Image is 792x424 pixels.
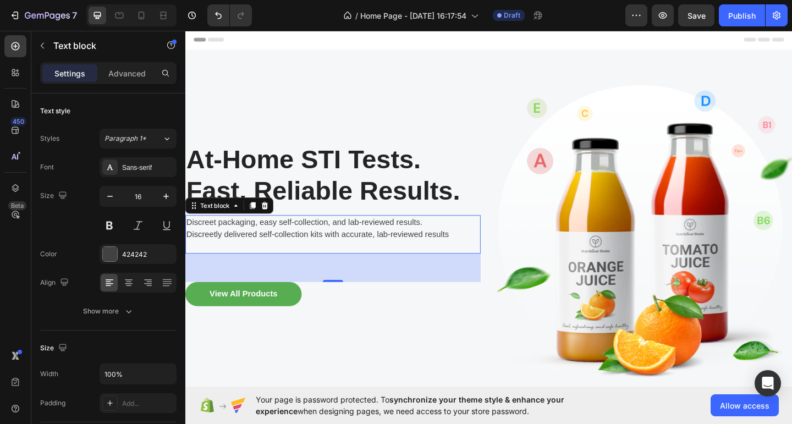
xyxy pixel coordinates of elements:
span: Home Page - [DATE] 16:17:54 [360,10,466,21]
div: Color [40,249,57,259]
span: Allow access [720,400,769,411]
div: Sans-serif [122,163,174,173]
span: Paragraph 1* [105,134,146,144]
div: Undo/Redo [207,4,252,26]
input: Auto [100,364,176,384]
div: Add... [122,399,174,409]
span: Your page is password protected. To when designing pages, we need access to your store password. [256,394,607,417]
div: Align [40,276,71,290]
p: Text block [53,39,147,52]
button: Show more [40,301,177,321]
div: Text style [40,106,70,116]
div: Publish [728,10,756,21]
button: Publish [719,4,765,26]
div: Size [40,189,69,203]
button: 7 [4,4,82,26]
span: Save [687,11,706,20]
button: Allow access [711,394,779,416]
img: Alt Image [339,40,660,401]
span: / [355,10,358,21]
p: 7 [72,9,77,22]
button: Save [678,4,714,26]
div: Padding [40,398,65,408]
div: Beta [8,201,26,210]
div: 450 [10,117,26,126]
button: Paragraph 1* [100,129,177,148]
iframe: Design area [185,29,792,388]
div: Styles [40,134,59,144]
div: Open Intercom Messenger [755,370,781,397]
div: Font [40,162,54,172]
div: 424242 [122,250,174,260]
div: Size [40,341,69,356]
span: synchronize your theme style & enhance your experience [256,395,564,416]
span: Draft [504,10,520,20]
p: Settings [54,68,85,79]
div: Width [40,369,58,379]
div: Show more [83,306,134,317]
p: Advanced [108,68,146,79]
